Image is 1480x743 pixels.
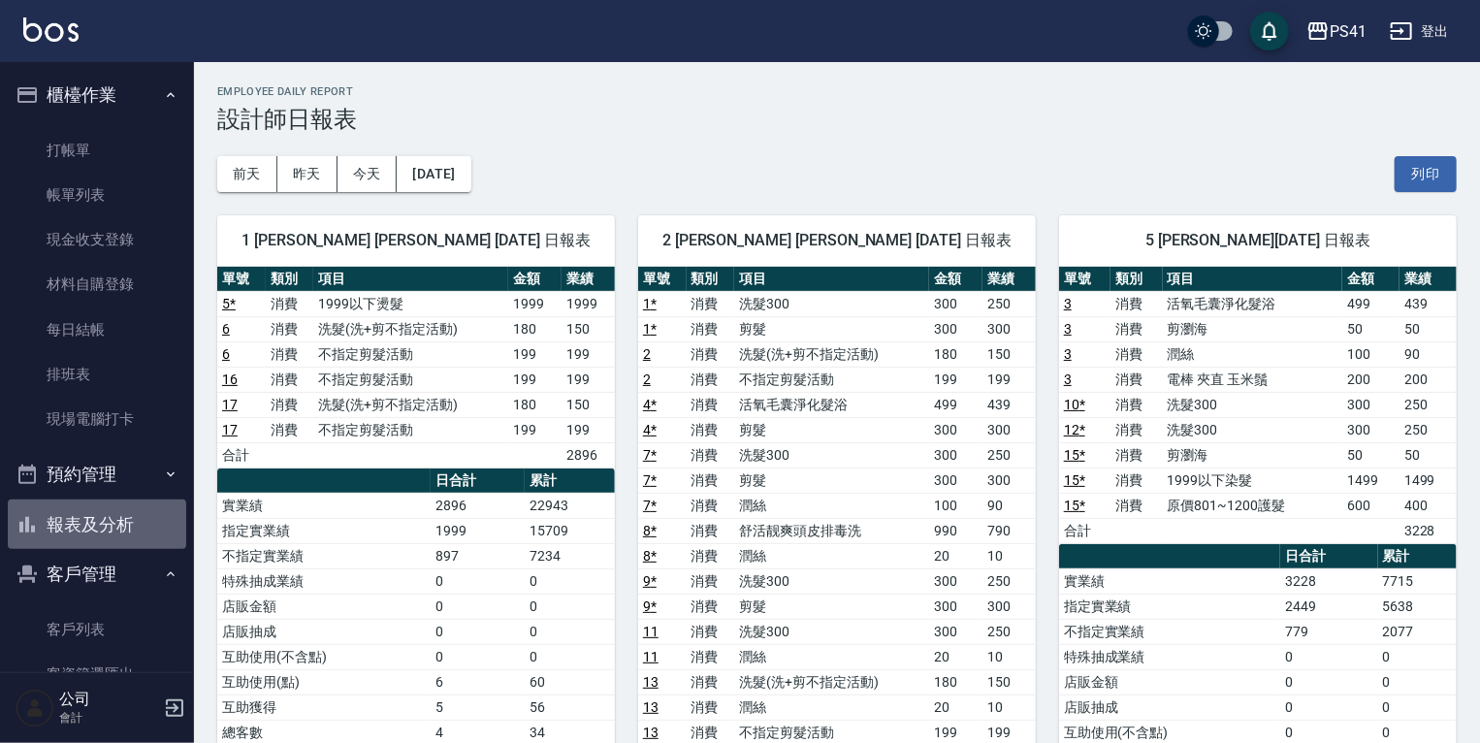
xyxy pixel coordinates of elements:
[222,371,238,387] a: 16
[1400,493,1457,518] td: 400
[982,619,1036,644] td: 250
[525,644,615,669] td: 0
[266,291,314,316] td: 消費
[734,468,929,493] td: 剪髮
[687,594,735,619] td: 消費
[8,652,186,696] a: 客資篩選匯出
[525,619,615,644] td: 0
[266,392,314,417] td: 消費
[1163,267,1342,292] th: 項目
[266,341,314,367] td: 消費
[222,397,238,412] a: 17
[734,442,929,468] td: 洗髮300
[643,674,659,690] a: 13
[687,316,735,341] td: 消費
[217,543,431,568] td: 不指定實業績
[1378,544,1457,569] th: 累計
[734,695,929,720] td: 潤絲
[1342,341,1400,367] td: 100
[1395,156,1457,192] button: 列印
[1163,367,1342,392] td: 電棒 夾直 玉米鬚
[431,695,525,720] td: 5
[562,392,615,417] td: 150
[338,156,398,192] button: 今天
[734,594,929,619] td: 剪髮
[982,468,1036,493] td: 300
[982,543,1036,568] td: 10
[982,341,1036,367] td: 150
[929,341,982,367] td: 180
[982,442,1036,468] td: 250
[431,594,525,619] td: 0
[1110,442,1162,468] td: 消費
[562,417,615,442] td: 199
[734,543,929,568] td: 潤絲
[643,371,651,387] a: 2
[1280,544,1378,569] th: 日合計
[929,367,982,392] td: 199
[1280,619,1378,644] td: 779
[508,316,562,341] td: 180
[397,156,470,192] button: [DATE]
[982,367,1036,392] td: 199
[929,543,982,568] td: 20
[562,341,615,367] td: 199
[1163,291,1342,316] td: 活氧毛囊淨化髮浴
[562,316,615,341] td: 150
[687,518,735,543] td: 消費
[508,417,562,442] td: 199
[431,619,525,644] td: 0
[8,549,186,599] button: 客戶管理
[982,291,1036,316] td: 250
[1110,367,1162,392] td: 消費
[687,468,735,493] td: 消費
[929,267,982,292] th: 金額
[1342,417,1400,442] td: 300
[687,695,735,720] td: 消費
[1400,468,1457,493] td: 1499
[8,173,186,217] a: 帳單列表
[1059,619,1280,644] td: 不指定實業績
[929,493,982,518] td: 100
[1110,392,1162,417] td: 消費
[241,231,592,250] span: 1 [PERSON_NAME] [PERSON_NAME] [DATE] 日報表
[1110,417,1162,442] td: 消費
[8,217,186,262] a: 現金收支登錄
[1330,19,1367,44] div: PS41
[1342,442,1400,468] td: 50
[431,543,525,568] td: 897
[1382,14,1457,49] button: 登出
[982,392,1036,417] td: 439
[8,500,186,550] button: 報表及分析
[431,493,525,518] td: 2896
[217,156,277,192] button: 前天
[687,417,735,442] td: 消費
[431,644,525,669] td: 0
[313,392,508,417] td: 洗髮(洗+剪不指定活動)
[313,417,508,442] td: 不指定剪髮活動
[929,669,982,695] td: 180
[217,267,266,292] th: 單號
[1342,316,1400,341] td: 50
[929,392,982,417] td: 499
[8,449,186,500] button: 預約管理
[982,669,1036,695] td: 150
[313,291,508,316] td: 1999以下燙髮
[1110,316,1162,341] td: 消費
[1163,316,1342,341] td: 剪瀏海
[1064,321,1072,337] a: 3
[1400,291,1457,316] td: 439
[1378,644,1457,669] td: 0
[929,619,982,644] td: 300
[687,442,735,468] td: 消費
[562,291,615,316] td: 1999
[929,291,982,316] td: 300
[1378,695,1457,720] td: 0
[508,392,562,417] td: 180
[982,316,1036,341] td: 300
[929,442,982,468] td: 300
[8,70,186,120] button: 櫃檯作業
[1378,669,1457,695] td: 0
[222,346,230,362] a: 6
[687,493,735,518] td: 消費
